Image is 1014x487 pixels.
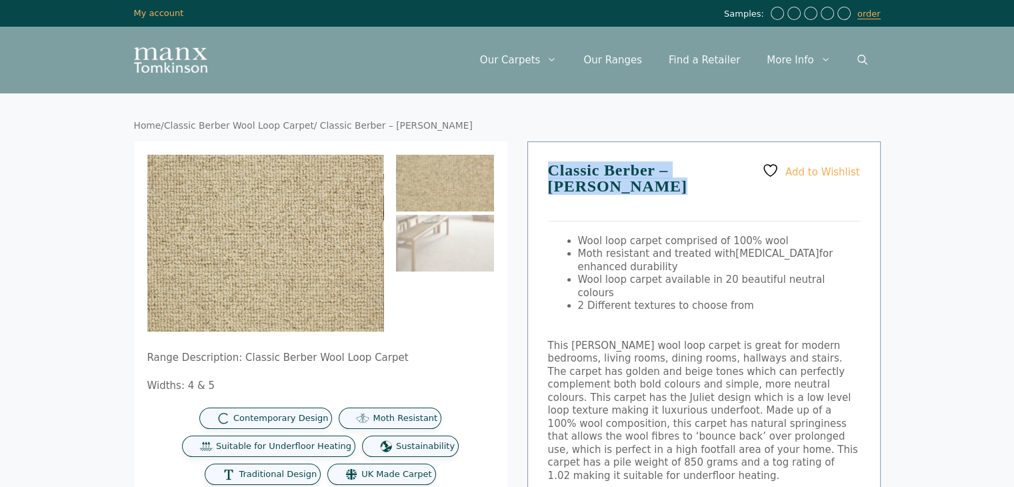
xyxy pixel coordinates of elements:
span: Contemporary Design [233,413,329,424]
span: Samples: [724,9,767,20]
a: More Info [753,40,843,80]
img: Manx Tomkinson [134,47,207,73]
img: Classic Berber - Juliet Oatmeal [396,155,494,211]
span: Suitable for Underfloor Heating [216,441,351,452]
span: Moth Resistant [373,413,437,424]
a: Add to Wishlist [762,162,859,179]
span: Traditional Design [239,469,317,480]
span: for enhanced durability [578,248,833,273]
a: Our Ranges [570,40,655,80]
p: Widths: 4 & 5 [147,380,494,393]
span: Moth resistant and treated with [578,248,736,260]
span: [MEDICAL_DATA] [735,248,819,260]
span: 2 Different textures to choose from [578,300,754,312]
h1: Classic Berber – [PERSON_NAME] [548,162,860,221]
a: My account [134,8,184,18]
span: Add to Wishlist [785,165,860,177]
span: Wool loop carpet comprised of 100% wool [578,235,789,247]
a: Home [134,120,161,131]
img: Classic Berber [396,215,494,272]
p: Range Description: Classic Berber Wool Loop Carpet [147,352,494,365]
span: Sustainability [396,441,455,452]
a: Classic Berber Wool Loop Carpet [164,120,314,131]
a: Our Carpets [467,40,571,80]
nav: Primary [467,40,881,80]
span: UK Made Carpet [361,469,431,480]
span: Wool loop carpet available in 20 beautiful neutral colours [578,274,825,299]
nav: Breadcrumb [134,120,881,132]
span: This [PERSON_NAME] wool loop carpet is great for modern bedrooms, living rooms, dining rooms, hal... [548,340,858,482]
a: Find a Retailer [655,40,753,80]
a: order [857,9,881,19]
a: Open Search Bar [844,40,881,80]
